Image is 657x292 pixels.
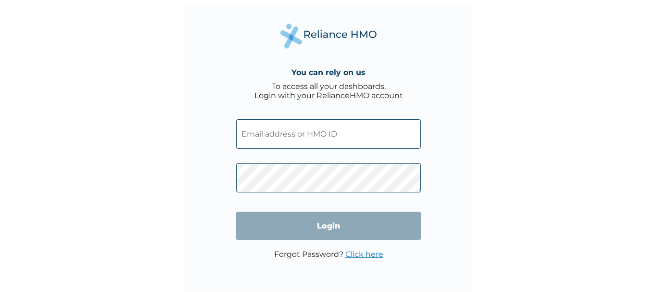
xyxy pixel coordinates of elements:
div: To access all your dashboards, Login with your RelianceHMO account [254,82,403,100]
a: Click here [345,250,383,259]
input: Email address or HMO ID [236,119,421,149]
img: Reliance Health's Logo [280,24,377,48]
h4: You can rely on us [291,68,366,77]
input: Login [236,212,421,240]
p: Forgot Password? [274,250,383,259]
